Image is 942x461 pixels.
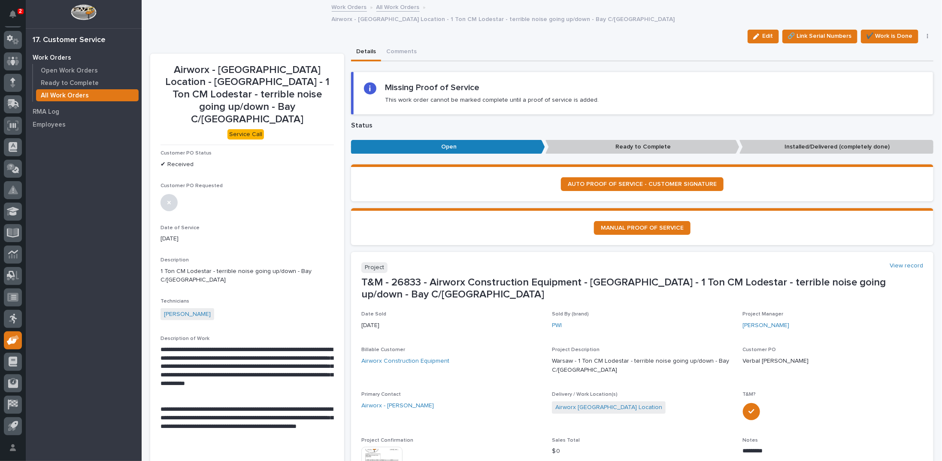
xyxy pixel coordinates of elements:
[782,30,857,43] button: 🔗 Link Serial Numbers
[26,51,142,64] a: Work Orders
[555,403,662,412] a: Airworx [GEOGRAPHIC_DATA] Location
[361,392,401,397] span: Primary Contact
[361,276,923,301] p: T&M - 26833 - Airworx Construction Equipment - [GEOGRAPHIC_DATA] - 1 Ton CM Lodestar - terrible n...
[381,43,422,61] button: Comments
[361,347,405,352] span: Billable Customer
[601,225,684,231] span: MANUAL PROOF OF SERVICE
[376,2,420,12] a: All Work Orders
[161,299,189,304] span: Technicians
[361,357,449,366] a: Airworx Construction Equipment
[332,2,367,12] a: Work Orders
[568,181,717,187] span: AUTO PROOF OF SERVICE - CUSTOMER SIGNATURE
[164,310,211,319] a: [PERSON_NAME]
[351,121,933,130] p: Status
[41,79,99,87] p: Ready to Complete
[26,105,142,118] a: RMA Log
[351,140,545,154] p: Open
[161,64,334,126] p: Airworx - [GEOGRAPHIC_DATA] Location - [GEOGRAPHIC_DATA] - 1 Ton CM Lodestar - terrible noise goi...
[161,267,334,285] p: 1 Ton CM Lodestar - terrible noise going up/down - Bay C/[GEOGRAPHIC_DATA]
[594,221,691,235] a: MANUAL PROOF OF SERVICE
[11,10,22,24] div: Notifications2
[33,89,142,101] a: All Work Orders
[161,234,334,243] p: [DATE]
[361,312,386,317] span: Date Sold
[161,151,212,156] span: Customer PO Status
[4,5,22,23] button: Notifications
[161,160,334,169] p: ✔ Received
[361,438,413,443] span: Project Confirmation
[561,177,724,191] a: AUTO PROOF OF SERVICE - CUSTOMER SIGNATURE
[545,140,739,154] p: Ready to Complete
[33,121,66,129] p: Employees
[552,321,562,330] a: PWI
[743,321,790,330] a: [PERSON_NAME]
[385,82,479,93] h2: Missing Proof of Service
[361,262,388,273] p: Project
[788,31,852,41] span: 🔗 Link Serial Numbers
[332,14,675,23] p: Airworx - [GEOGRAPHIC_DATA] Location - 1 Ton CM Lodestar - terrible noise going up/down - Bay C/[...
[552,392,618,397] span: Delivery / Work Location(s)
[19,8,22,14] p: 2
[743,438,758,443] span: Notes
[33,36,106,45] div: 17. Customer Service
[748,30,779,43] button: Edit
[861,30,918,43] button: ✔️ Work is Done
[26,118,142,131] a: Employees
[743,357,923,366] p: Verbal [PERSON_NAME]
[866,31,913,41] span: ✔️ Work is Done
[890,262,923,270] a: View record
[763,32,773,40] span: Edit
[743,392,756,397] span: T&M?
[33,64,142,76] a: Open Work Orders
[743,312,784,317] span: Project Manager
[552,347,600,352] span: Project Description
[361,321,542,330] p: [DATE]
[161,225,200,230] span: Date of Service
[41,92,89,100] p: All Work Orders
[552,357,732,375] p: Warsaw - 1 Ton CM Lodestar - terrible noise going up/down - Bay C/[GEOGRAPHIC_DATA]
[161,336,209,341] span: Description of Work
[227,129,264,140] div: Service Call
[743,347,776,352] span: Customer PO
[739,140,933,154] p: Installed/Delivered (completely done)
[552,447,732,456] p: $ 0
[552,312,589,317] span: Sold By (brand)
[33,54,71,62] p: Work Orders
[161,183,223,188] span: Customer PO Requested
[351,43,381,61] button: Details
[552,438,580,443] span: Sales Total
[361,401,434,410] a: Airworx - [PERSON_NAME]
[33,77,142,89] a: Ready to Complete
[385,96,599,104] p: This work order cannot be marked complete until a proof of service is added.
[161,258,189,263] span: Description
[71,4,96,20] img: Workspace Logo
[41,67,98,75] p: Open Work Orders
[33,108,59,116] p: RMA Log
